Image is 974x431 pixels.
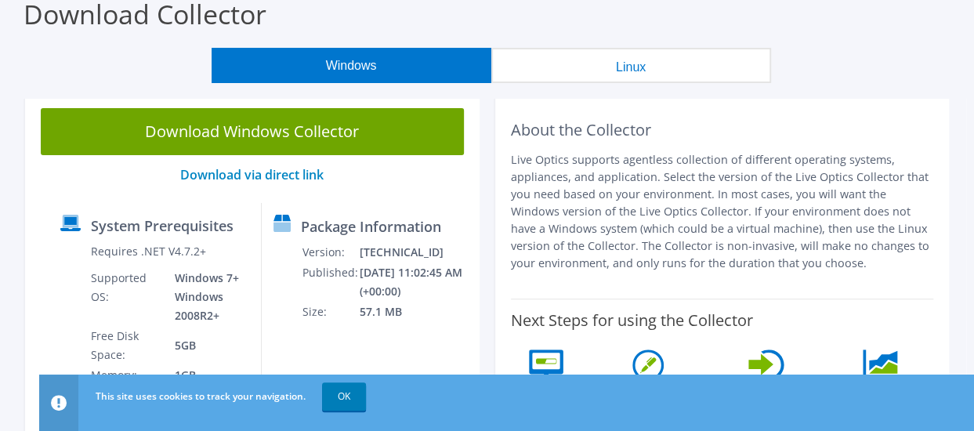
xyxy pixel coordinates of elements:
[163,268,249,326] td: Windows 7+ Windows 2008R2+
[96,389,306,403] span: This site uses cookies to track your navigation.
[90,326,163,365] td: Free Disk Space:
[302,242,359,263] td: Version:
[163,326,249,365] td: 5GB
[301,219,441,234] label: Package Information
[491,48,771,83] button: Linux
[511,151,934,272] p: Live Optics supports agentless collection of different operating systems, appliances, and applica...
[359,302,473,322] td: 57.1 MB
[511,121,934,139] h2: About the Collector
[180,166,324,183] a: Download via direct link
[41,108,464,155] a: Download Windows Collector
[359,263,473,302] td: [DATE] 11:02:45 AM (+00:00)
[511,311,753,330] label: Next Steps for using the Collector
[91,244,206,259] label: Requires .NET V4.7.2+
[322,382,366,411] a: OK
[90,268,163,326] td: Supported OS:
[302,302,359,322] td: Size:
[359,242,473,263] td: [TECHNICAL_ID]
[91,218,234,234] label: System Prerequisites
[90,365,163,386] td: Memory:
[212,48,491,83] button: Windows
[302,263,359,302] td: Published:
[163,365,249,386] td: 1GB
